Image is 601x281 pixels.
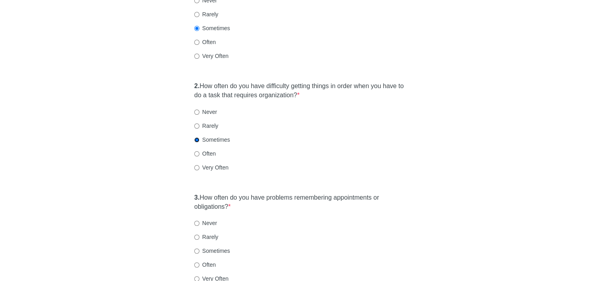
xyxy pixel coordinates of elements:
[194,219,217,227] label: Never
[194,83,199,89] strong: 2.
[194,12,199,17] input: Rarely
[194,262,199,268] input: Often
[194,10,218,18] label: Rarely
[194,136,230,144] label: Sometimes
[194,40,199,45] input: Often
[194,164,228,171] label: Very Often
[194,137,199,142] input: Sometimes
[194,122,218,130] label: Rarely
[194,221,199,226] input: Never
[194,151,199,156] input: Often
[194,194,199,201] strong: 3.
[194,150,216,158] label: Often
[194,261,216,269] label: Often
[194,193,407,212] label: How often do you have problems remembering appointments or obligations?
[194,108,217,116] label: Never
[194,165,199,170] input: Very Often
[194,54,199,59] input: Very Often
[194,233,218,241] label: Rarely
[194,26,199,31] input: Sometimes
[194,235,199,240] input: Rarely
[194,82,407,100] label: How often do you have difficulty getting things in order when you have to do a task that requires...
[194,248,199,254] input: Sometimes
[194,123,199,129] input: Rarely
[194,52,228,60] label: Very Often
[194,110,199,115] input: Never
[194,24,230,32] label: Sometimes
[194,247,230,255] label: Sometimes
[194,38,216,46] label: Often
